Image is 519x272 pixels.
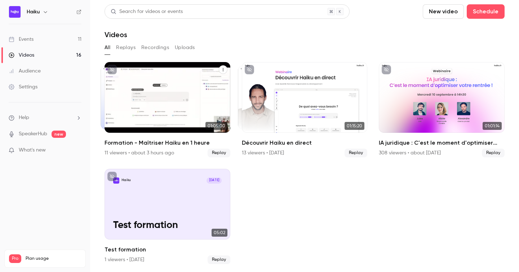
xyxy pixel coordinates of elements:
[9,114,81,122] li: help-dropdown-opener
[9,36,34,43] div: Events
[111,8,183,16] div: Search for videos or events
[379,149,441,157] div: 308 viewers • about [DATE]
[379,139,505,147] h2: IA juridique : C'est le moment d'optimiser votre rentrée !
[9,67,41,75] div: Audience
[345,122,364,130] span: 01:15:20
[73,147,81,154] iframe: Noticeable Trigger
[26,256,81,262] span: Plan usage
[105,42,110,53] button: All
[379,62,505,157] a: 01:01:14IA juridique : C'est le moment d'optimiser votre rentrée !308 viewers • about [DATE]Replay
[27,8,40,16] h6: Haiku
[9,254,21,263] span: Pro
[242,149,284,157] div: 13 viewers • [DATE]
[9,6,21,18] img: Haiku
[19,114,29,122] span: Help
[242,139,368,147] h2: Découvrir Haiku en direct
[242,62,368,157] li: Découvrir Haiku en direct
[245,65,254,74] button: unpublished
[379,62,505,157] li: IA juridique : C'est le moment d'optimiser votre rentrée !
[105,62,230,157] li: Formation - Maîtriser Haiku en 1 heure
[141,42,169,53] button: Recordings
[105,149,174,157] div: 11 viewers • about 3 hours ago
[105,62,505,264] ul: Videos
[345,149,367,157] span: Replay
[105,169,230,264] li: Test formation
[482,149,505,157] span: Replay
[423,4,464,19] button: New video
[19,146,46,154] span: What's new
[205,122,227,130] span: 01:05:00
[105,169,230,264] a: Test formationHaiku[DATE]Test formation05:02Test formation1 viewers • [DATE]Replay
[107,172,117,181] button: unpublished
[116,42,136,53] button: Replays
[105,62,230,157] a: 01:05:0001:05:00Formation - Maîtriser Haiku en 1 heure11 viewers • about 3 hours agoReplay
[175,42,195,53] button: Uploads
[52,131,66,138] span: new
[105,245,230,254] h2: Test formation
[105,4,505,268] section: Videos
[208,149,230,157] span: Replay
[107,65,117,74] button: unpublished
[483,122,502,130] span: 01:01:14
[9,52,34,59] div: Videos
[105,30,127,39] h1: Videos
[19,130,47,138] a: SpeakerHub
[121,178,131,183] p: Haiku
[105,139,230,147] h2: Formation - Maîtriser Haiku en 1 heure
[212,229,227,237] span: 05:02
[105,256,144,263] div: 1 viewers • [DATE]
[467,4,505,19] button: Schedule
[207,177,222,184] span: [DATE]
[9,83,37,91] div: Settings
[242,62,368,157] a: 01:15:2001:15:20Découvrir Haiku en direct13 viewers • [DATE]Replay
[208,255,230,264] span: Replay
[382,65,391,74] button: unpublished
[113,220,222,231] p: Test formation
